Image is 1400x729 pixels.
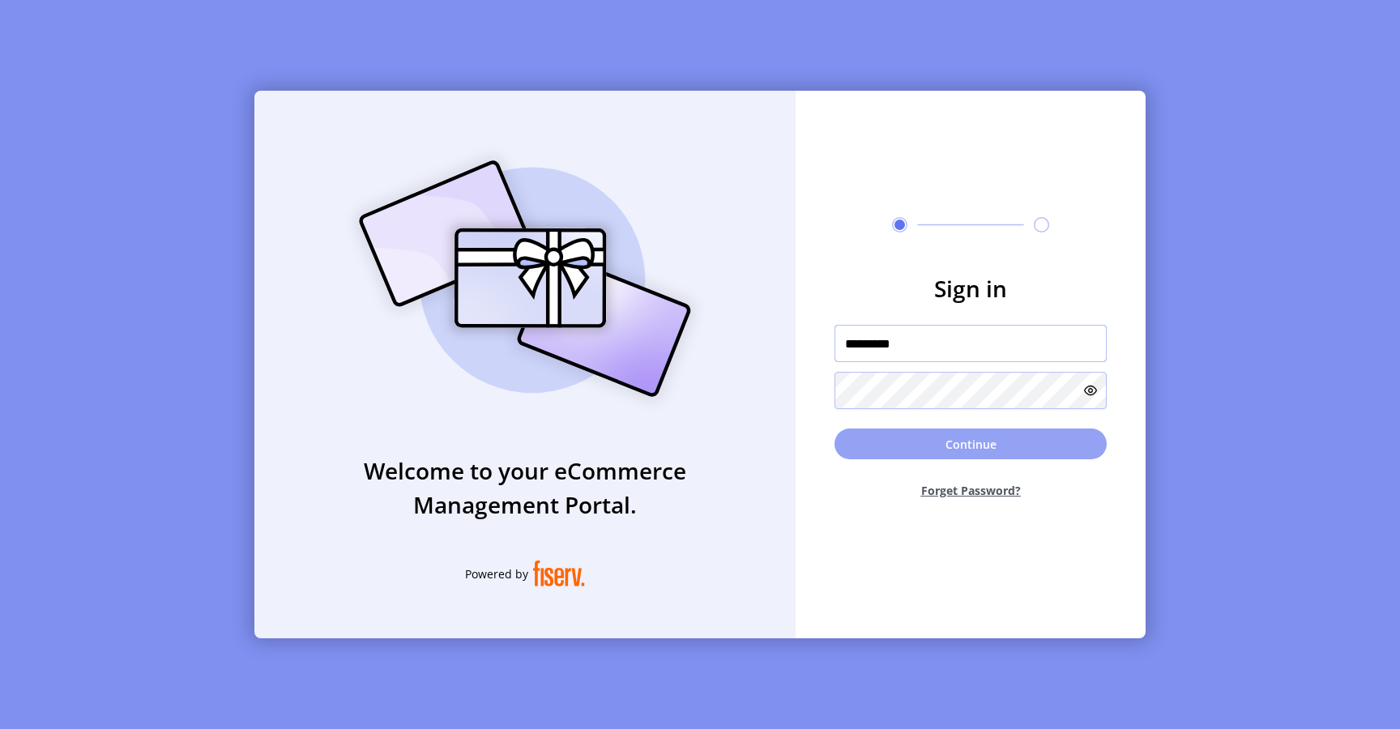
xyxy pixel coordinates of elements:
[335,143,715,415] img: card_Illustration.svg
[834,469,1107,512] button: Forget Password?
[834,428,1107,459] button: Continue
[465,565,528,582] span: Powered by
[834,271,1107,305] h3: Sign in
[254,454,796,522] h3: Welcome to your eCommerce Management Portal.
